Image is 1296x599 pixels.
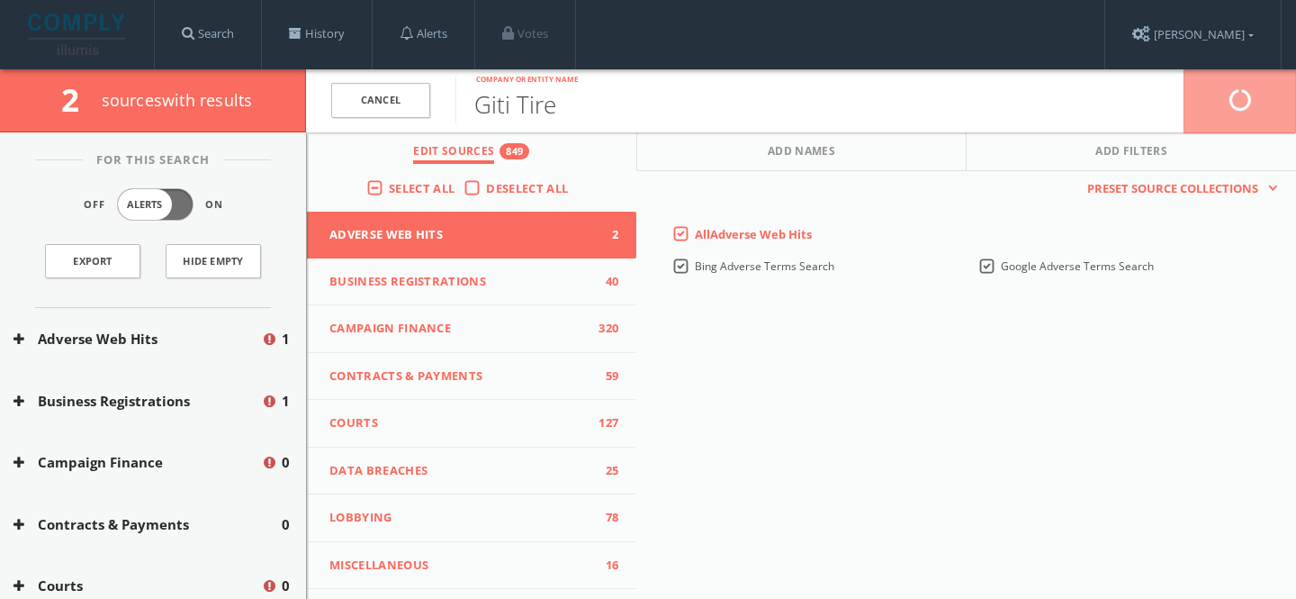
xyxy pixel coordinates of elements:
[591,226,618,244] span: 2
[967,132,1296,171] button: Add Filters
[282,514,290,535] span: 0
[83,151,223,169] span: For This Search
[591,414,618,432] span: 127
[307,259,636,306] button: Business Registrations40
[102,89,253,111] span: source s with results
[282,391,290,412] span: 1
[84,197,105,213] span: Off
[28,14,129,55] img: illumis
[307,353,636,401] button: Contracts & Payments59
[591,557,618,575] span: 16
[329,462,591,480] span: Data Breaches
[307,132,637,171] button: Edit Sources849
[1078,180,1267,198] span: Preset Source Collections
[205,197,223,213] span: On
[1001,259,1154,274] span: Google Adverse Terms Search
[13,329,261,349] button: Adverse Web Hits
[591,368,618,386] span: 59
[331,83,430,118] a: Cancel
[307,542,636,590] button: Miscellaneous16
[637,132,967,171] button: Add Names
[307,400,636,448] button: Courts127
[282,576,290,596] span: 0
[329,320,591,338] span: Campaign Finance
[591,462,618,480] span: 25
[389,180,454,196] span: Select All
[13,576,261,596] button: Courts
[45,244,140,278] a: Export
[307,305,636,353] button: Campaign Finance320
[329,226,591,244] span: Adverse Web Hits
[13,452,261,473] button: Campaign Finance
[307,448,636,495] button: Data Breaches25
[768,143,835,164] span: Add Names
[591,509,618,527] span: 78
[329,557,591,575] span: Miscellaneous
[329,509,591,527] span: Lobbying
[329,414,591,432] span: Courts
[1078,180,1278,198] button: Preset Source Collections
[591,273,618,291] span: 40
[61,78,94,121] span: 2
[282,452,290,473] span: 0
[13,391,261,412] button: Business Registrations
[591,320,618,338] span: 320
[413,143,494,164] span: Edit Sources
[282,329,290,349] span: 1
[307,212,636,259] button: Adverse Web Hits2
[486,180,568,196] span: Deselect All
[166,244,261,278] button: Hide Empty
[695,226,812,242] span: All Adverse Web Hits
[329,273,591,291] span: Business Registrations
[695,259,834,274] span: Bing Adverse Terms Search
[329,368,591,386] span: Contracts & Payments
[1095,143,1167,164] span: Add Filters
[13,514,282,535] button: Contracts & Payments
[499,143,529,159] div: 849
[307,495,636,542] button: Lobbying78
